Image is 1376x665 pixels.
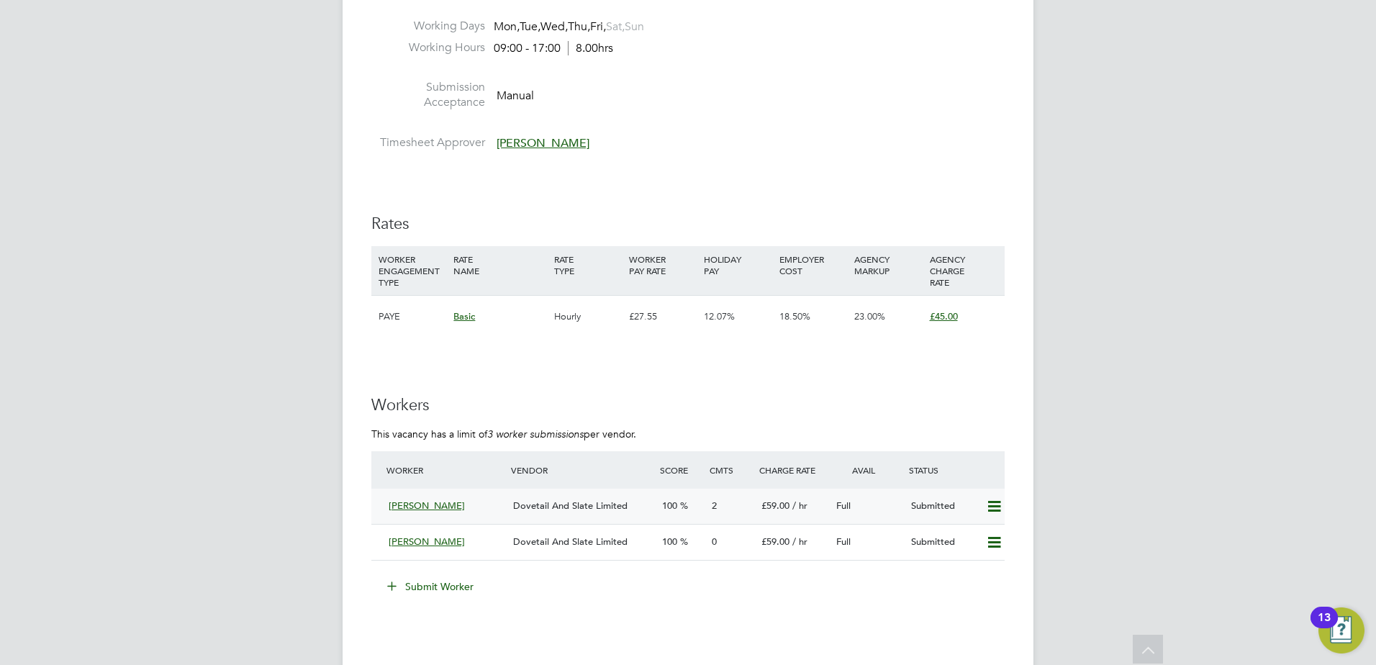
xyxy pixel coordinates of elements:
label: Timesheet Approver [371,135,485,150]
div: Charge Rate [756,457,830,483]
span: Sun [625,19,644,34]
div: Hourly [551,296,625,338]
label: Submission Acceptance [371,80,485,110]
span: 12.07% [704,310,735,322]
span: 18.50% [779,310,810,322]
div: Cmts [706,457,756,483]
span: [PERSON_NAME] [497,136,589,150]
span: 23.00% [854,310,885,322]
div: RATE TYPE [551,246,625,284]
div: £27.55 [625,296,700,338]
span: 0 [712,535,717,548]
span: [PERSON_NAME] [389,535,465,548]
span: Fri, [590,19,606,34]
span: Wed, [540,19,568,34]
div: Submitted [905,494,980,518]
span: Full [836,499,851,512]
span: Sat, [606,19,625,34]
h3: Workers [371,395,1005,416]
span: 8.00hrs [568,41,613,55]
div: 13 [1318,617,1331,636]
div: HOLIDAY PAY [700,246,775,284]
span: £59.00 [761,535,789,548]
div: Status [905,457,1005,483]
p: This vacancy has a limit of per vendor. [371,427,1005,440]
div: WORKER PAY RATE [625,246,700,284]
span: Dovetail And Slate Limited [513,535,628,548]
span: 100 [662,499,677,512]
span: / hr [792,499,807,512]
span: Dovetail And Slate Limited [513,499,628,512]
div: Avail [830,457,905,483]
div: PAYE [375,296,450,338]
span: Thu, [568,19,590,34]
div: RATE NAME [450,246,550,284]
div: Submitted [905,530,980,554]
button: Open Resource Center, 13 new notifications [1318,607,1364,653]
div: AGENCY MARKUP [851,246,925,284]
span: £59.00 [761,499,789,512]
div: Score [656,457,706,483]
span: £45.00 [930,310,958,322]
span: / hr [792,535,807,548]
div: Worker [383,457,507,483]
span: 100 [662,535,677,548]
span: Mon, [494,19,520,34]
button: Submit Worker [377,575,485,598]
span: Tue, [520,19,540,34]
h3: Rates [371,214,1005,235]
div: EMPLOYER COST [776,246,851,284]
div: 09:00 - 17:00 [494,41,613,56]
label: Working Hours [371,40,485,55]
div: WORKER ENGAGEMENT TYPE [375,246,450,295]
label: Working Days [371,19,485,34]
span: Basic [453,310,475,322]
div: Vendor [507,457,656,483]
span: [PERSON_NAME] [389,499,465,512]
div: AGENCY CHARGE RATE [926,246,1001,295]
span: 2 [712,499,717,512]
span: Manual [497,89,534,103]
em: 3 worker submissions [487,427,584,440]
span: Full [836,535,851,548]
